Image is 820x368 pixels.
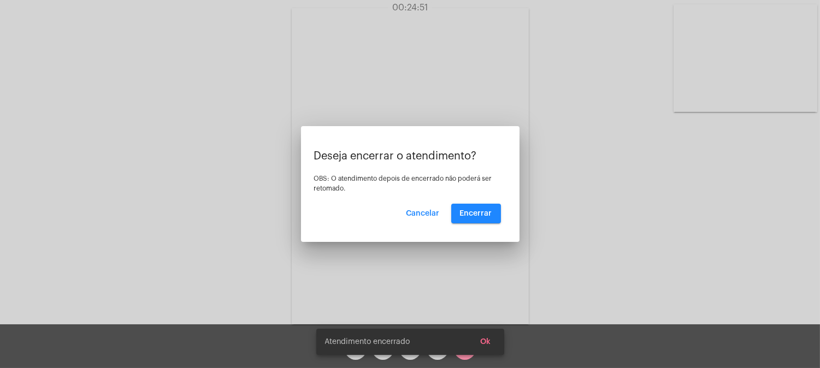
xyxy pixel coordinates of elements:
span: Atendimento encerrado [325,336,410,347]
span: 00:24:51 [392,3,428,12]
p: Deseja encerrar o atendimento? [314,150,506,162]
span: Encerrar [460,210,492,217]
button: Encerrar [451,204,501,223]
span: Cancelar [406,210,440,217]
button: Cancelar [398,204,449,223]
span: Ok [481,338,491,346]
span: OBS: O atendimento depois de encerrado não poderá ser retomado. [314,175,492,192]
